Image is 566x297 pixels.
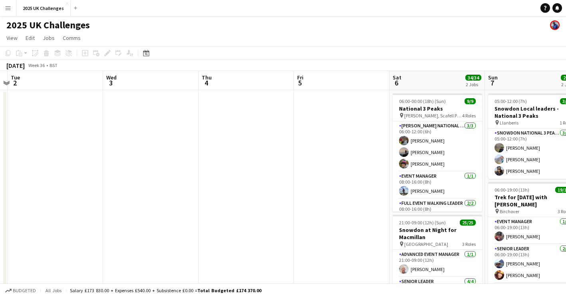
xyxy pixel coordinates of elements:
app-user-avatar: Andy Baker [550,20,560,30]
span: Sat [393,74,401,81]
app-card-role: [PERSON_NAME] National 3 Peaks Walking Leader3/306:00-12:00 (6h)[PERSON_NAME][PERSON_NAME][PERSON... [393,121,482,172]
span: Tue [11,74,20,81]
button: Budgeted [4,286,37,295]
a: View [3,33,21,43]
span: Budgeted [13,288,36,293]
app-card-role: Event Manager1/108:00-16:00 (8h)[PERSON_NAME] [393,172,482,199]
span: 21:00-09:00 (12h) (Sun) [399,220,446,226]
span: Birchover [500,208,519,214]
span: Comms [63,34,81,42]
span: Jobs [43,34,55,42]
span: View [6,34,18,42]
span: 3 [105,78,117,87]
span: 05:00-12:00 (7h) [495,98,527,104]
span: 3 Roles [462,241,476,247]
span: 4 [201,78,212,87]
span: 4 Roles [462,113,476,119]
div: 2 Jobs [466,81,481,87]
span: Edit [26,34,35,42]
span: [PERSON_NAME], Scafell Pike and Snowdon [404,113,462,119]
span: 9/9 [465,98,476,104]
button: 2025 UK Challenges [16,0,71,16]
span: 6 [391,78,401,87]
span: Thu [202,74,212,81]
app-card-role: Full Event Walking Leader2/208:00-16:00 (8h) [393,199,482,240]
a: Edit [22,33,38,43]
span: [GEOGRAPHIC_DATA] [404,241,448,247]
h3: National 3 Peaks [393,105,482,112]
div: BST [50,62,58,68]
app-card-role: Advanced Event Manager1/121:00-09:00 (12h)[PERSON_NAME] [393,250,482,277]
div: [DATE] [6,61,25,69]
span: 06:00-00:00 (18h) (Sun) [399,98,446,104]
span: Week 36 [26,62,46,68]
span: Total Budgeted £174 370.00 [197,287,261,293]
div: Salary £173 830.00 + Expenses £540.00 + Subsistence £0.00 = [70,287,261,293]
span: Llanberis [500,120,518,126]
span: 5 [296,78,304,87]
span: Sun [488,74,498,81]
span: Fri [297,74,304,81]
span: 06:00-19:00 (13h) [495,187,529,193]
a: Jobs [40,33,58,43]
span: Wed [106,74,117,81]
span: 34/34 [465,75,481,81]
span: 7 [487,78,498,87]
a: Comms [60,33,84,43]
h1: 2025 UK Challenges [6,19,90,31]
app-job-card: 06:00-00:00 (18h) (Sun)9/9National 3 Peaks [PERSON_NAME], Scafell Pike and Snowdon4 Roles[PERSON_... [393,93,482,212]
span: 2 [10,78,20,87]
span: All jobs [44,287,63,293]
span: 25/25 [460,220,476,226]
h3: Snowdon at Night for Macmillan [393,226,482,241]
